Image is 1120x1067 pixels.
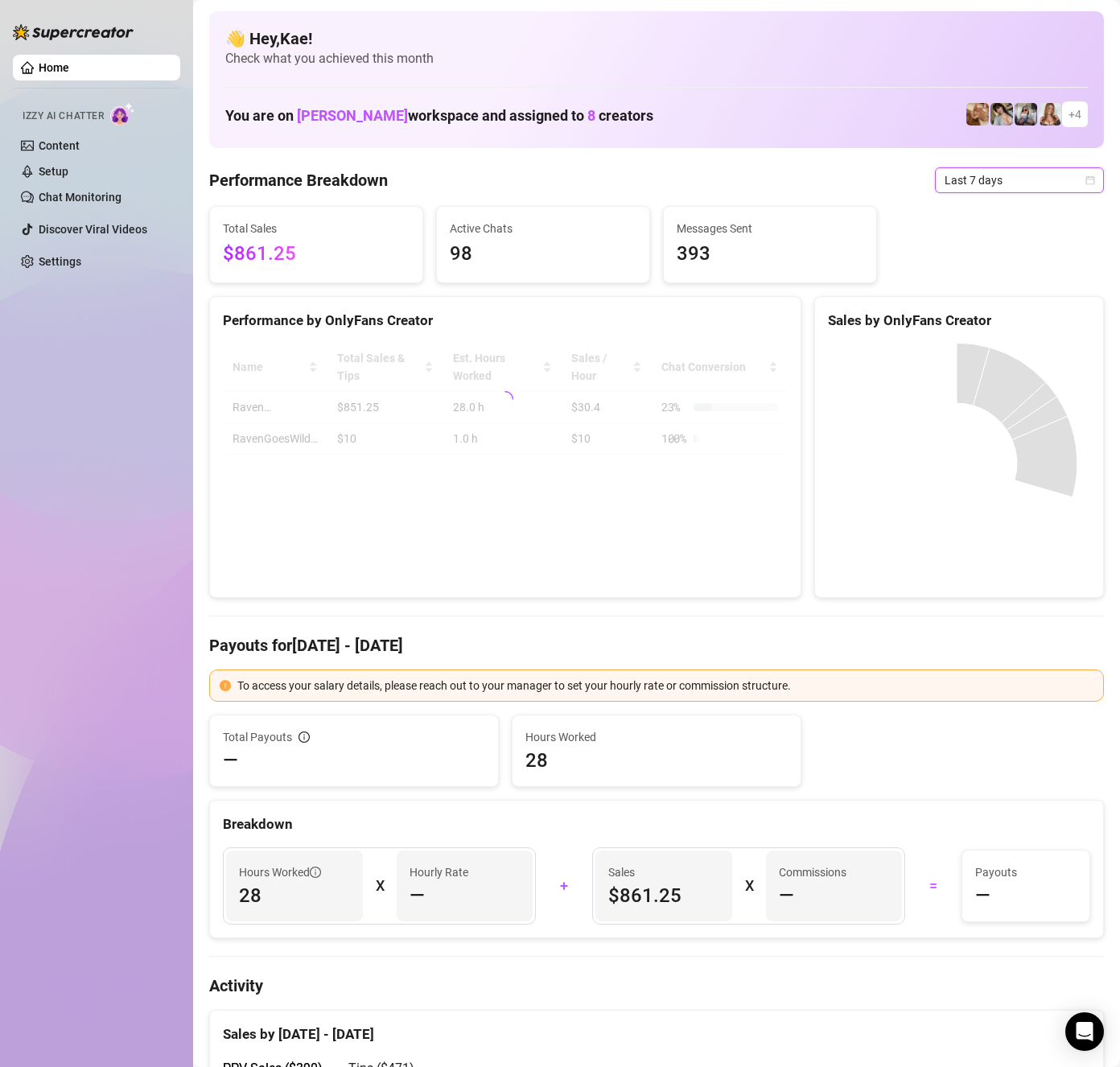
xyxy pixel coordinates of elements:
[209,974,1104,997] h4: Activity
[1069,105,1081,123] span: + 4
[23,109,104,124] span: Izzy AI Chatter
[525,728,788,746] span: Hours Worked
[299,731,310,743] span: info-circle
[297,107,408,124] span: [PERSON_NAME]
[237,677,1093,694] div: To access your salary details, please reach out to your manager to set your hourly rate or commis...
[450,220,636,237] span: Active Chats
[945,168,1094,192] span: Last 7 days
[495,389,515,409] span: loading
[828,310,1090,332] div: Sales by OnlyFans Creator
[220,680,231,691] span: exclamation-circle
[915,873,952,899] div: =
[1015,103,1037,126] img: ANDREA
[223,728,292,746] span: Total Payouts
[310,867,321,878] span: info-circle
[209,169,388,192] h4: Performance Breakdown
[225,50,1088,68] span: Check what you achieved this month
[223,220,410,237] span: Total Sales
[239,883,350,908] span: 28
[410,863,468,881] article: Hourly Rate
[450,239,636,270] span: 98
[1065,1012,1104,1051] div: Open Intercom Messenger
[410,883,425,908] span: —
[975,863,1077,881] span: Payouts
[779,863,846,881] article: Commissions
[225,27,1088,50] h4: 👋 Hey, Kae !
[223,1011,1090,1045] div: Sales by [DATE] - [DATE]
[608,863,719,881] span: Sales
[223,814,1090,835] div: Breakdown
[608,883,719,908] span: $861.25
[546,873,583,899] div: +
[779,883,794,908] span: —
[39,139,80,152] a: Content
[1085,175,1095,185] span: calendar
[39,191,121,204] a: Chat Monitoring
[1039,103,1061,126] img: Roux
[525,748,788,773] span: 28
[376,873,384,899] div: X
[223,239,410,270] span: $861.25
[39,165,68,178] a: Setup
[225,107,653,125] h1: You are on workspace and assigned to creators
[223,310,788,332] div: Performance by OnlyFans Creator
[110,102,135,126] img: AI Chatter
[39,61,69,74] a: Home
[587,107,595,124] span: 8
[677,220,863,237] span: Messages Sent
[975,883,990,908] span: —
[223,748,238,773] span: —
[39,255,81,268] a: Settings
[677,239,863,270] span: 393
[39,223,147,236] a: Discover Viral Videos
[966,103,989,126] img: Roux️‍
[990,103,1013,126] img: Raven
[13,24,134,40] img: logo-BBDzfeDw.svg
[239,863,321,881] span: Hours Worked
[745,873,753,899] div: X
[209,634,1104,657] h4: Payouts for [DATE] - [DATE]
